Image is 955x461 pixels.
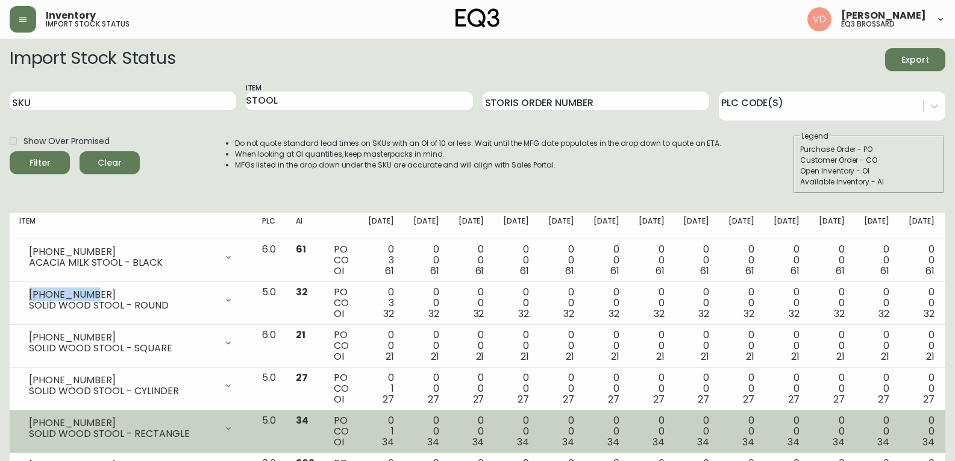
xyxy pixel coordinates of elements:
[517,435,529,449] span: 34
[296,242,306,256] span: 61
[885,48,945,71] button: Export
[334,307,344,321] span: OI
[29,246,216,257] div: [PHONE_NUMBER]
[459,372,484,405] div: 0 0
[29,428,216,439] div: SOLID WOOD STOOL - RECTANGLE
[728,415,754,448] div: 0 0
[474,307,484,321] span: 32
[548,415,574,448] div: 0 0
[698,392,709,406] span: 27
[476,350,484,363] span: 21
[368,287,394,319] div: 0 3
[29,386,216,397] div: SOLID WOOD STOOL - CYLINDER
[368,415,394,448] div: 0 1
[19,415,243,442] div: [PHONE_NUMBER]SOLID WOOD STOOL - RECTANGLE
[563,392,574,406] span: 27
[80,151,140,174] button: Clear
[800,177,938,187] div: Available Inventory - AI
[503,415,529,448] div: 0 0
[654,307,665,321] span: 32
[473,392,484,406] span: 27
[639,330,665,362] div: 0 0
[841,20,895,28] h5: eq3 brossard
[593,415,619,448] div: 0 0
[286,213,324,239] th: AI
[46,11,96,20] span: Inventory
[459,415,484,448] div: 0 0
[334,435,344,449] span: OI
[909,415,935,448] div: 0 0
[683,330,709,362] div: 0 0
[472,435,484,449] span: 34
[834,307,845,321] span: 32
[745,264,754,278] span: 61
[719,213,764,239] th: [DATE]
[449,213,494,239] th: [DATE]
[924,307,935,321] span: 32
[656,264,665,278] span: 61
[800,131,830,142] legend: Legend
[807,7,831,31] img: 34cbe8de67806989076631741e6a7c6b
[593,330,619,362] div: 0 0
[700,264,709,278] span: 61
[252,325,286,368] td: 6.0
[503,244,529,277] div: 0 0
[296,285,308,299] span: 32
[548,372,574,405] div: 0 0
[456,8,500,28] img: logo
[19,372,243,399] div: [PHONE_NUMBER]SOLID WOOD STOOL - CYLINDER
[683,287,709,319] div: 0 0
[566,350,574,363] span: 21
[29,375,216,386] div: [PHONE_NUMBER]
[639,287,665,319] div: 0 0
[459,330,484,362] div: 0 0
[774,287,800,319] div: 0 0
[413,244,439,277] div: 0 0
[382,435,394,449] span: 34
[728,287,754,319] div: 0 0
[252,213,286,239] th: PLC
[235,160,722,171] li: MFGs listed in the drop down under the SKU are accurate and will align with Sales Portal.
[518,392,529,406] span: 27
[334,372,349,405] div: PO CO
[610,264,619,278] span: 61
[683,372,709,405] div: 0 0
[459,287,484,319] div: 0 0
[10,151,70,174] button: Filter
[593,287,619,319] div: 0 0
[29,289,216,300] div: [PHONE_NUMBER]
[29,418,216,428] div: [PHONE_NUMBER]
[819,372,845,405] div: 0 0
[774,244,800,277] div: 0 0
[539,213,584,239] th: [DATE]
[698,307,709,321] span: 32
[653,435,665,449] span: 34
[10,213,252,239] th: Item
[774,415,800,448] div: 0 0
[819,244,845,277] div: 0 0
[683,244,709,277] div: 0 0
[385,264,394,278] span: 61
[854,213,900,239] th: [DATE]
[359,213,404,239] th: [DATE]
[864,287,890,319] div: 0 0
[789,307,800,321] span: 32
[19,287,243,313] div: [PHONE_NUMBER]SOLID WOOD STOOL - ROUND
[787,435,800,449] span: 34
[252,368,286,410] td: 5.0
[728,330,754,362] div: 0 0
[29,332,216,343] div: [PHONE_NUMBER]
[383,392,394,406] span: 27
[744,307,754,321] span: 32
[608,392,619,406] span: 27
[430,264,439,278] span: 61
[864,330,890,362] div: 0 0
[878,307,889,321] span: 32
[656,350,665,363] span: 21
[413,415,439,448] div: 0 0
[774,330,800,362] div: 0 0
[607,435,619,449] span: 34
[29,257,216,268] div: ACACIA MILK STOOL - BLACK
[909,287,935,319] div: 0 0
[427,435,439,449] span: 34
